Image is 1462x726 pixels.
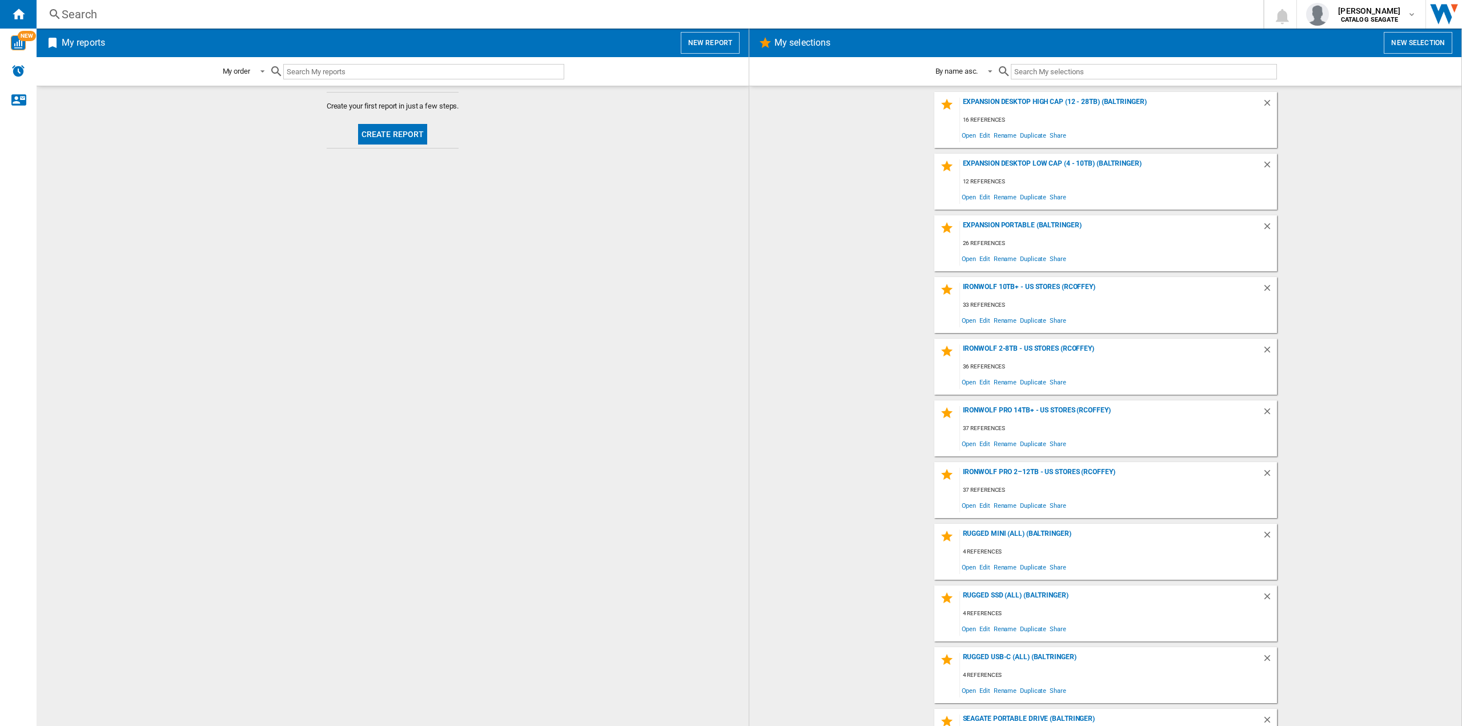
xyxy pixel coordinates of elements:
[1018,559,1048,575] span: Duplicate
[772,32,833,54] h2: My selections
[935,67,978,75] div: By name asc.
[960,436,978,451] span: Open
[960,406,1262,422] div: IronWolf Pro 14TB+ - US Stores (rcoffey)
[978,436,992,451] span: Edit
[960,221,1262,236] div: Expansion Portable (baltringer)
[960,374,978,390] span: Open
[1384,32,1452,54] button: New selection
[1018,189,1048,204] span: Duplicate
[978,683,992,698] span: Edit
[1018,312,1048,328] span: Duplicate
[1048,621,1068,636] span: Share
[1048,312,1068,328] span: Share
[960,483,1277,498] div: 37 references
[978,312,992,328] span: Edit
[1018,251,1048,266] span: Duplicate
[1262,159,1277,175] div: Delete
[1262,530,1277,545] div: Delete
[62,6,1234,22] div: Search
[960,175,1277,189] div: 12 references
[960,668,1277,683] div: 4 references
[960,283,1262,298] div: IronWolf 10TB+ - US Stores (rcoffey)
[960,607,1277,621] div: 4 references
[960,98,1262,113] div: Expansion Desktop High Cap (12 - 28TB) (baltringer)
[960,653,1262,668] div: Rugged USB-C (All) (baltringer)
[1262,591,1277,607] div: Delete
[960,189,978,204] span: Open
[1048,189,1068,204] span: Share
[1341,16,1398,23] b: CATALOG SEAGATE
[1262,653,1277,668] div: Delete
[960,113,1277,127] div: 16 references
[59,32,107,54] h2: My reports
[1018,498,1048,513] span: Duplicate
[978,374,992,390] span: Edit
[1048,127,1068,143] span: Share
[18,31,36,41] span: NEW
[1306,3,1329,26] img: profile.jpg
[1262,283,1277,298] div: Delete
[960,236,1277,251] div: 26 references
[960,621,978,636] span: Open
[960,683,978,698] span: Open
[960,127,978,143] span: Open
[978,189,992,204] span: Edit
[992,312,1018,328] span: Rename
[1018,436,1048,451] span: Duplicate
[358,124,428,145] button: Create report
[960,159,1262,175] div: Expansion Desktop Low Cap (4 - 10TB) (baltringer)
[1262,221,1277,236] div: Delete
[992,436,1018,451] span: Rename
[1048,251,1068,266] span: Share
[1338,5,1400,17] span: [PERSON_NAME]
[1262,406,1277,422] div: Delete
[992,621,1018,636] span: Rename
[978,498,992,513] span: Edit
[960,360,1277,374] div: 36 references
[1018,621,1048,636] span: Duplicate
[1262,344,1277,360] div: Delete
[327,101,459,111] span: Create your first report in just a few steps.
[1011,64,1276,79] input: Search My selections
[681,32,740,54] button: New report
[960,251,978,266] span: Open
[11,35,26,50] img: wise-card.svg
[992,683,1018,698] span: Rename
[960,312,978,328] span: Open
[960,468,1262,483] div: IronWolf Pro 2–12TB - US Stores (rcoffey)
[1018,683,1048,698] span: Duplicate
[992,189,1018,204] span: Rename
[283,64,564,79] input: Search My reports
[960,545,1277,559] div: 4 references
[1048,683,1068,698] span: Share
[223,67,250,75] div: My order
[960,498,978,513] span: Open
[992,251,1018,266] span: Rename
[978,127,992,143] span: Edit
[960,422,1277,436] div: 37 references
[960,530,1262,545] div: Rugged Mini (All) (baltringer)
[992,374,1018,390] span: Rename
[1018,127,1048,143] span: Duplicate
[960,344,1262,360] div: IronWolf 2-8TB - US Stores (rcoffey)
[992,127,1018,143] span: Rename
[1262,468,1277,483] div: Delete
[1048,374,1068,390] span: Share
[1018,374,1048,390] span: Duplicate
[11,64,25,78] img: alerts-logo.svg
[1262,98,1277,113] div: Delete
[1048,559,1068,575] span: Share
[978,559,992,575] span: Edit
[1048,436,1068,451] span: Share
[960,559,978,575] span: Open
[960,591,1262,607] div: Rugged SSD (All) (baltringer)
[978,251,992,266] span: Edit
[1048,498,1068,513] span: Share
[992,559,1018,575] span: Rename
[960,298,1277,312] div: 33 references
[978,621,992,636] span: Edit
[992,498,1018,513] span: Rename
